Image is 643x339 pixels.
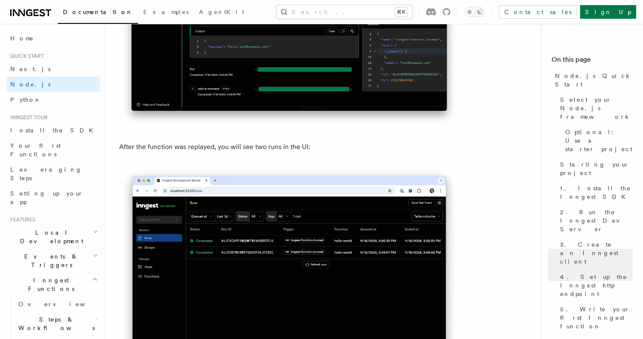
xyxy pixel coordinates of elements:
a: Optional: Use a starter project [562,124,633,157]
span: Events & Triggers [7,252,93,269]
a: Node.js Quick Start [552,68,633,92]
span: Overview [18,301,106,307]
span: Steps & Workflows [15,315,95,332]
p: After the function was replayed, you will see two runs in the UI: [119,141,459,153]
button: Search...⌘K [276,5,412,19]
span: 1. Install the Inngest SDK [560,184,633,201]
a: Node.js [7,77,100,92]
a: Python [7,92,100,107]
span: Leveraging Steps [10,166,82,181]
span: Optional: Use a starter project [565,128,633,153]
a: Leveraging Steps [7,162,100,186]
span: Node.js [10,81,51,88]
span: Home [10,34,34,43]
span: Examples [143,9,189,15]
a: 3. Create an Inngest client [557,237,633,269]
a: Starting your project [557,157,633,181]
h4: On this page [552,55,633,68]
span: Starting your project [560,160,633,177]
span: 5. Write your first Inngest function [560,305,633,330]
button: Steps & Workflows [15,312,100,336]
button: Events & Triggers [7,249,100,273]
span: Quick start [7,53,44,60]
a: Examples [138,3,194,23]
span: Setting up your app [10,190,83,205]
span: Python [10,96,41,103]
a: Documentation [58,3,138,24]
a: Select your Node.js framework [557,92,633,124]
span: Select your Node.js framework [560,95,633,121]
span: Install the SDK [10,127,98,134]
kbd: ⌘K [395,8,407,16]
a: Setting up your app [7,186,100,210]
span: Inngest tour [7,114,48,121]
span: AgentKit [199,9,244,15]
a: 2. Run the Inngest Dev Server [557,204,633,237]
span: 4. Set up the Inngest http endpoint [560,273,633,298]
button: Local Development [7,225,100,249]
span: Features [7,216,35,223]
span: Your first Functions [10,142,61,158]
a: Sign Up [580,5,636,19]
button: Toggle dark mode [464,7,485,17]
a: Install the SDK [7,123,100,138]
a: Contact sales [499,5,577,19]
span: Node.js Quick Start [555,72,633,89]
span: 2. Run the Inngest Dev Server [560,208,633,233]
span: Next.js [10,66,51,72]
span: Local Development [7,228,93,245]
span: Inngest Functions [7,276,92,293]
span: Documentation [63,9,133,15]
button: Inngest Functions [7,273,100,296]
span: 3. Create an Inngest client [560,240,633,266]
a: 1. Install the Inngest SDK [557,181,633,204]
a: Overview [15,296,100,312]
a: AgentKit [194,3,249,23]
a: Next.js [7,61,100,77]
a: 4. Set up the Inngest http endpoint [557,269,633,302]
a: Home [7,31,100,46]
a: Your first Functions [7,138,100,162]
a: 5. Write your first Inngest function [557,302,633,334]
